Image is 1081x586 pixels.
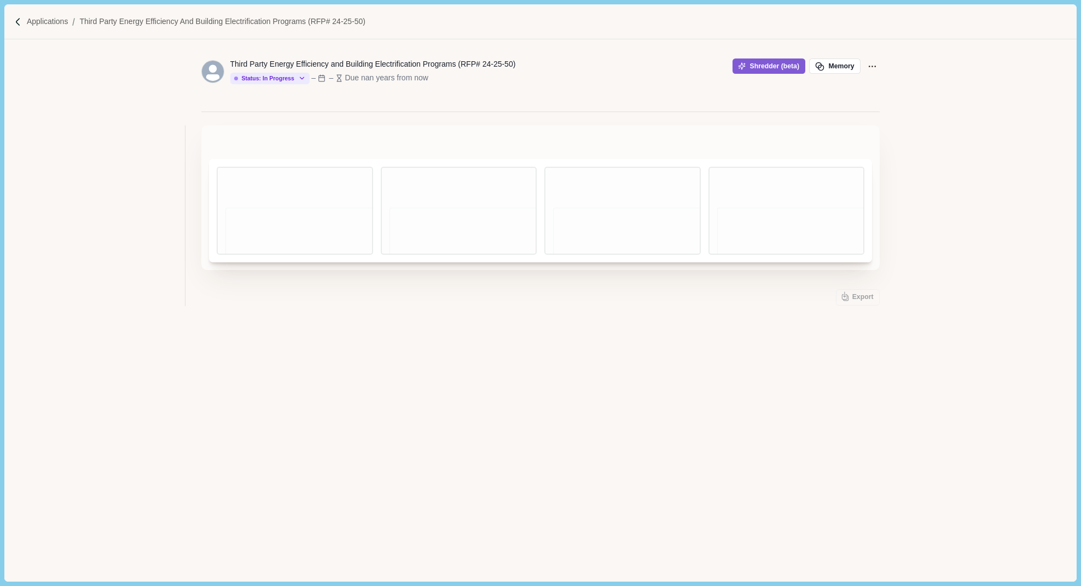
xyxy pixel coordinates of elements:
div: – [329,72,334,84]
button: Status: In Progress [230,73,310,84]
a: Third Party Energy Efficiency and Building Electrification Programs (RFP# 24-25-50) [79,16,365,27]
div: Due nan years from now [345,72,428,84]
div: Status: In Progress [234,75,294,82]
button: Shredder (beta) [733,58,805,74]
a: Applications [27,16,68,27]
svg: avatar [202,61,224,83]
img: Forward slash icon [13,17,23,27]
button: Memory [809,58,861,74]
div: Third Party Energy Efficiency and Building Electrification Programs (RFP# 24-25-50) [230,58,516,70]
button: Export [836,289,880,306]
img: Forward slash icon [68,17,79,27]
button: Application Actions [864,58,880,74]
div: – [311,72,316,84]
